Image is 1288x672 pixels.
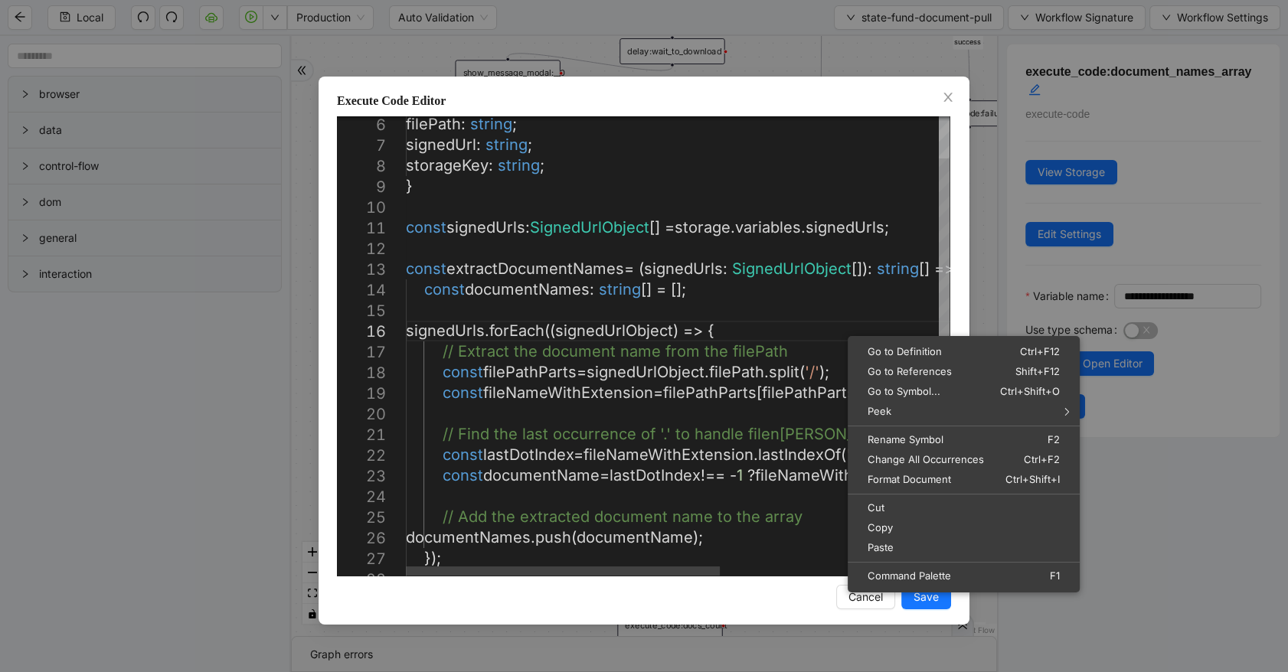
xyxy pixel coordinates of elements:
span: extractDocumentNames [446,259,624,278]
div: 16 [337,321,386,342]
span: storage [675,218,731,237]
span: SignedUrlObject [530,218,649,237]
span: documentName [577,528,693,546]
span: . [531,528,535,546]
span: !== [701,466,725,484]
span: const [443,445,483,464]
span: : [590,280,594,298]
span: => [934,259,954,278]
div: 12 [337,239,386,259]
span: [PERSON_NAME] with multiple dots [780,425,1040,443]
span: const [406,259,446,278]
span: ? [747,466,755,484]
span: string [877,259,919,278]
span: SignedUrlObject [732,259,852,278]
div: 8 [337,156,386,177]
span: : [476,135,481,154]
div: Execute Code Editor [337,92,951,110]
span: signedUrlObject [587,363,704,381]
span: documentNames [465,280,590,298]
span: [ [757,383,762,402]
span: signedUrl [406,135,476,154]
span: ( [841,445,846,464]
span: lastDotIndex [483,445,574,464]
div: 20 [337,404,386,425]
span: signedUrls [446,218,525,237]
div: 14 [337,280,386,301]
span: lastDotIndex [610,466,701,484]
div: 21 [337,425,386,445]
span: documentNames [406,528,531,546]
div: 17 [337,342,386,363]
span: . [801,218,806,237]
span: string [485,135,528,154]
span: } [406,177,413,195]
span: []; [671,280,686,298]
span: { [708,321,714,340]
div: 10 [337,197,386,218]
span: fileNameWithExtension [483,383,653,402]
div: 19 [337,383,386,404]
span: []): [852,259,872,278]
span: signedUrlObject [555,321,673,340]
span: ); [693,528,703,546]
span: '.' [846,445,857,464]
span: = [665,218,675,237]
span: ) [673,321,678,340]
span: : [489,156,493,175]
div: 13 [337,259,386,280]
div: 23 [337,466,386,487]
div: 7 [337,135,386,156]
span: signedUrls [806,218,884,237]
div: 27 [337,549,386,569]
span: : [723,259,727,278]
span: . [764,363,769,381]
span: = [653,383,663,402]
div: 15 [337,301,386,321]
span: [] [919,259,930,278]
span: : [525,218,530,237]
span: push [535,528,571,546]
div: 18 [337,363,386,383]
span: fileNameWithExtension [755,466,925,484]
span: const [406,218,446,237]
div: 11 [337,218,386,239]
span: = [600,466,610,484]
span: => [683,321,703,340]
span: documentName [483,466,600,484]
span: ( [799,363,805,381]
span: [] [641,280,652,298]
span: const [443,466,483,484]
span: forEach [489,321,544,340]
span: (( [544,321,555,340]
span: ; [884,218,889,237]
span: }); [424,549,441,567]
span: . [754,445,758,464]
span: // Find the last occurrence of '.' to handle filen [443,425,780,443]
span: - [730,466,737,484]
span: ; [540,156,544,175]
span: ; [512,115,517,133]
span: [] [649,218,660,237]
span: signedUrls [644,259,723,278]
div: 28 [337,569,386,590]
button: Cancel [836,585,895,609]
span: signedUrls [406,321,485,340]
div: 6 [337,115,386,135]
span: . [731,218,735,237]
span: const [424,280,465,298]
span: . [704,363,709,381]
div: 26 [337,528,386,549]
span: '/' [805,363,819,381]
span: storageKey [406,156,489,175]
span: string [599,280,641,298]
span: // Extract the document name from the filePath [443,342,788,360]
span: = [577,363,587,381]
span: . [485,321,489,340]
span: fileNameWithExtension [584,445,754,464]
span: lastIndexOf [758,445,841,464]
span: filePathParts [762,383,855,402]
span: filePathParts [663,383,757,402]
span: ( [571,528,577,546]
div: 22 [337,445,386,466]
